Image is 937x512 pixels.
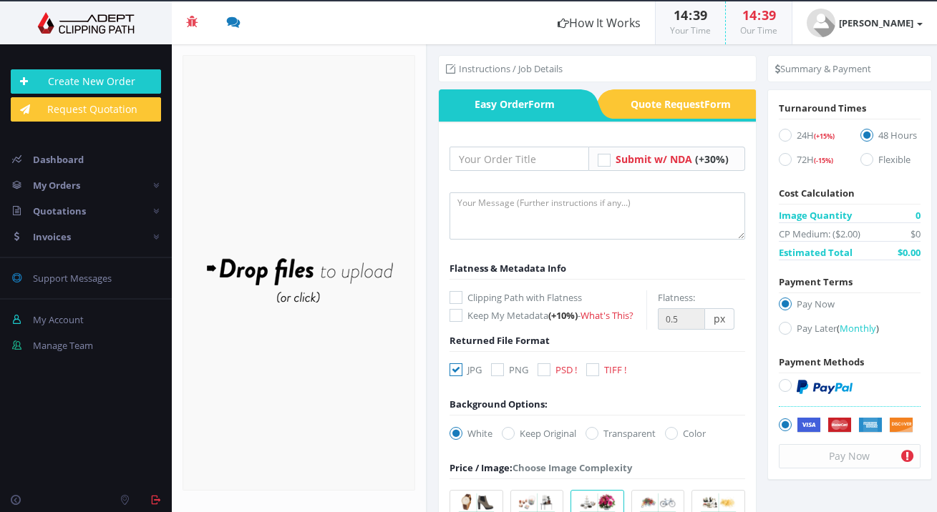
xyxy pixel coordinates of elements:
span: Cost Calculation [779,187,855,200]
label: Transparent [586,426,656,440]
span: Flatness & Metadata Info [450,262,566,275]
img: PayPal [797,380,853,394]
label: Keep Original [502,426,576,440]
span: $0.00 [898,245,921,260]
span: PSD ! [555,363,577,376]
span: 0 [916,208,921,222]
span: CP Medium: ($2.00) [779,227,860,241]
small: Your Time [670,24,711,36]
span: TIFF ! [604,363,626,376]
span: (+30%) [695,152,729,166]
span: : [757,6,762,24]
label: 48 Hours [860,128,921,147]
a: How It Works [543,1,655,44]
span: (-15%) [814,156,833,165]
span: Invoices [33,230,71,243]
img: Securely by Stripe [797,418,913,433]
a: [PERSON_NAME] [792,1,937,44]
i: Form [704,97,731,111]
a: Quote RequestForm [616,89,757,119]
span: 39 [693,6,707,24]
span: My Orders [33,179,80,192]
span: Estimated Total [779,245,853,260]
span: Price / Image: [450,461,513,474]
span: 39 [762,6,776,24]
a: (-15%) [814,153,833,166]
strong: [PERSON_NAME] [839,16,913,29]
a: Create New Order [11,69,161,94]
label: White [450,426,492,440]
a: Easy OrderForm [439,89,580,119]
span: My Account [33,313,84,326]
span: Submit w/ NDA [616,152,692,166]
span: px [705,308,734,330]
label: Flatness: [658,290,695,305]
span: Turnaround Times [779,102,866,114]
label: Pay Now [779,297,921,316]
label: Keep My Metadata - [450,308,646,323]
a: Submit w/ NDA (+30%) [616,152,729,166]
span: Dashboard [33,153,84,166]
label: Clipping Path with Flatness [450,290,646,305]
a: (+15%) [814,129,835,142]
span: (+10%) [548,309,578,322]
span: 14 [674,6,688,24]
span: Support Messages [33,272,112,285]
img: user_default.jpg [807,9,835,37]
span: Payment Terms [779,275,853,288]
li: Summary & Payment [775,61,871,76]
div: Background Options: [450,397,548,411]
small: Our Time [740,24,777,36]
span: 14 [742,6,757,24]
a: What's This? [581,309,633,322]
span: Manage Team [33,339,93,352]
a: Request Quotation [11,97,161,122]
label: 24H [779,128,839,147]
span: : [688,6,693,24]
label: Flexible [860,152,921,172]
input: Your Order Title [450,147,588,171]
label: JPG [450,363,482,377]
img: Adept Graphics [11,12,161,34]
span: Quote Request [616,89,757,119]
label: Pay Later [779,321,921,340]
label: 72H [779,152,839,172]
span: Easy Order [439,89,580,119]
span: Quotations [33,205,86,217]
div: Choose Image Complexity [450,461,632,475]
span: (+15%) [814,132,835,141]
a: (Monthly) [837,322,879,335]
label: Color [665,426,706,440]
span: $0 [911,227,921,241]
span: Returned File Format [450,334,550,347]
label: PNG [491,363,528,377]
span: Payment Methods [779,355,864,368]
li: Instructions / Job Details [446,61,563,76]
i: Form [528,97,555,111]
span: Monthly [840,322,876,335]
span: Image Quantity [779,208,852,222]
